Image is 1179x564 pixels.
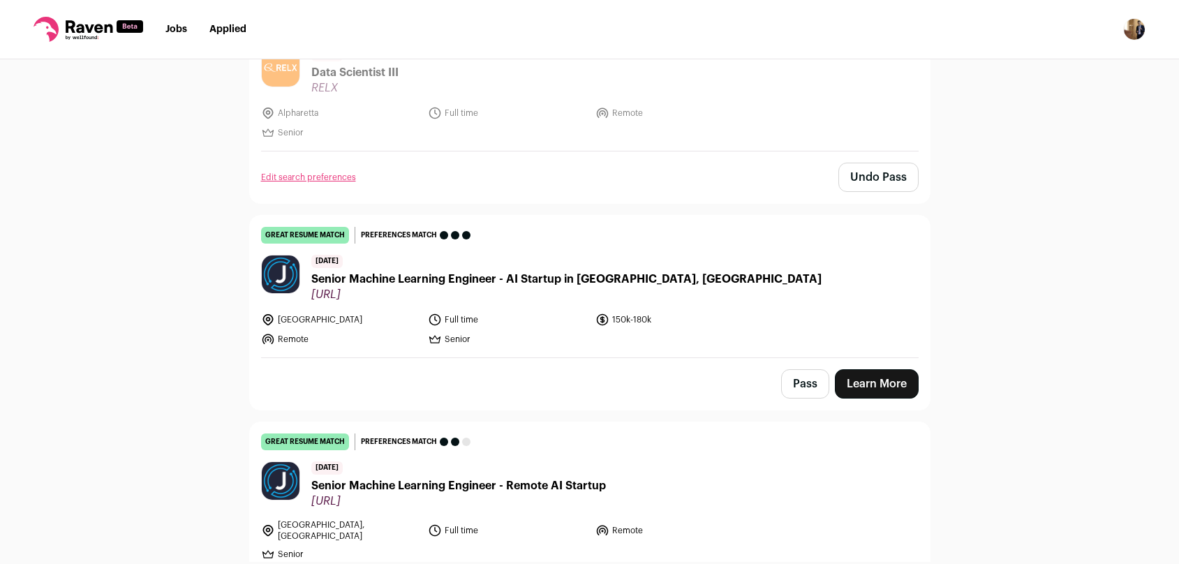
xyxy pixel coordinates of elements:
button: Undo Pass [838,163,919,192]
span: Preferences match [361,435,437,449]
li: Remote [261,332,420,346]
li: Senior [261,126,420,140]
button: Open dropdown [1123,18,1145,40]
span: [DATE] [311,461,343,475]
li: Full time [428,313,587,327]
a: great resume match Preferences match [DATE] Data Scientist III RELX Alpharetta Full time Remote S... [250,9,930,151]
a: Jobs [165,24,187,34]
li: Senior [428,332,587,346]
span: Senior Machine Learning Engineer - AI Startup in [GEOGRAPHIC_DATA], [GEOGRAPHIC_DATA] [311,271,822,288]
span: [URL] [311,494,606,508]
span: RELX [311,81,399,95]
button: Pass [781,369,829,399]
span: Senior Machine Learning Engineer - Remote AI Startup [311,477,606,494]
a: great resume match Preferences match [DATE] Senior Machine Learning Engineer - AI Startup in [GEO... [250,216,930,357]
li: [GEOGRAPHIC_DATA], [GEOGRAPHIC_DATA] [261,519,420,542]
img: 27f9fed0b69043d931958db93ff1ca675052ab0d7359e88264152dd8ee248f69.png [262,255,299,293]
span: [URL] [311,288,822,302]
img: 27f9fed0b69043d931958db93ff1ca675052ab0d7359e88264152dd8ee248f69.png [262,462,299,500]
li: [GEOGRAPHIC_DATA] [261,313,420,327]
li: Remote [595,519,755,542]
span: Data Scientist III [311,64,399,81]
img: 12072902-medium_jpg [1123,18,1145,40]
a: Applied [209,24,246,34]
li: Full time [428,106,587,120]
li: Remote [595,106,755,120]
div: great resume match [261,433,349,450]
li: Senior [261,547,420,561]
li: 150k-180k [595,313,755,327]
img: 3c458844d72a2c3c79e81d736ffcacf0d4ff0f689358da8348451a9cd17512fa [262,49,299,87]
div: great resume match [261,227,349,244]
span: [DATE] [311,255,343,268]
li: Full time [428,519,587,542]
li: Alpharetta [261,106,420,120]
span: Preferences match [361,228,437,242]
a: Edit search preferences [261,172,356,183]
a: Learn More [835,369,919,399]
